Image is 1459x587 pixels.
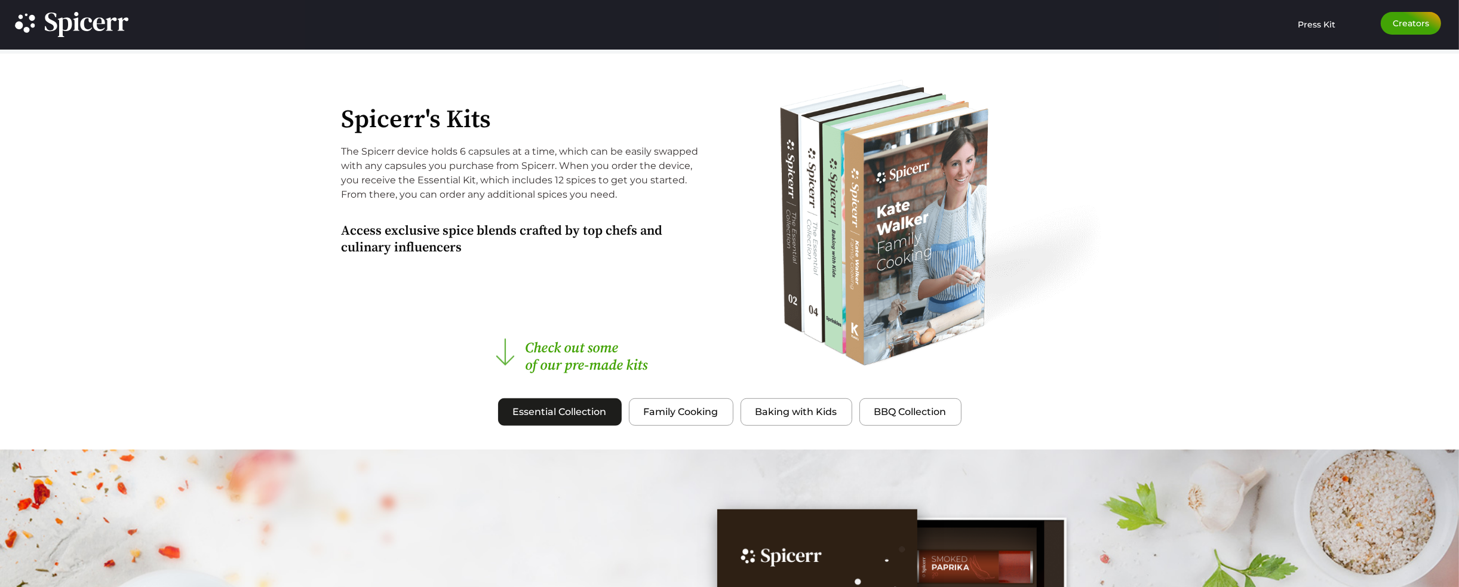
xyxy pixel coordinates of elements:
span: Press Kit [1298,19,1335,30]
h2: Check out some of our pre-made kits [525,340,659,374]
a: Press Kit [1298,12,1335,30]
a: Creators [1381,12,1441,35]
h2: Spicerr's Kits [342,107,712,133]
h2: Access exclusive spice blends crafted by top chefs and culinary influencers [342,223,712,257]
span: Baking with Kids [755,405,837,419]
span: Creators [1393,19,1429,27]
span: Family Cooking [644,405,718,419]
p: The Spicerr device holds 6 capsules at a time, which can be easily swapped with any capsules you ... [342,145,712,202]
span: Essential Collection [513,405,607,419]
img: A set of four cookbooks titled "Spicerr," featuring "Kate Walker Family Cooking," with a smiling ... [777,78,1123,368]
span: BBQ Collection [874,405,947,419]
